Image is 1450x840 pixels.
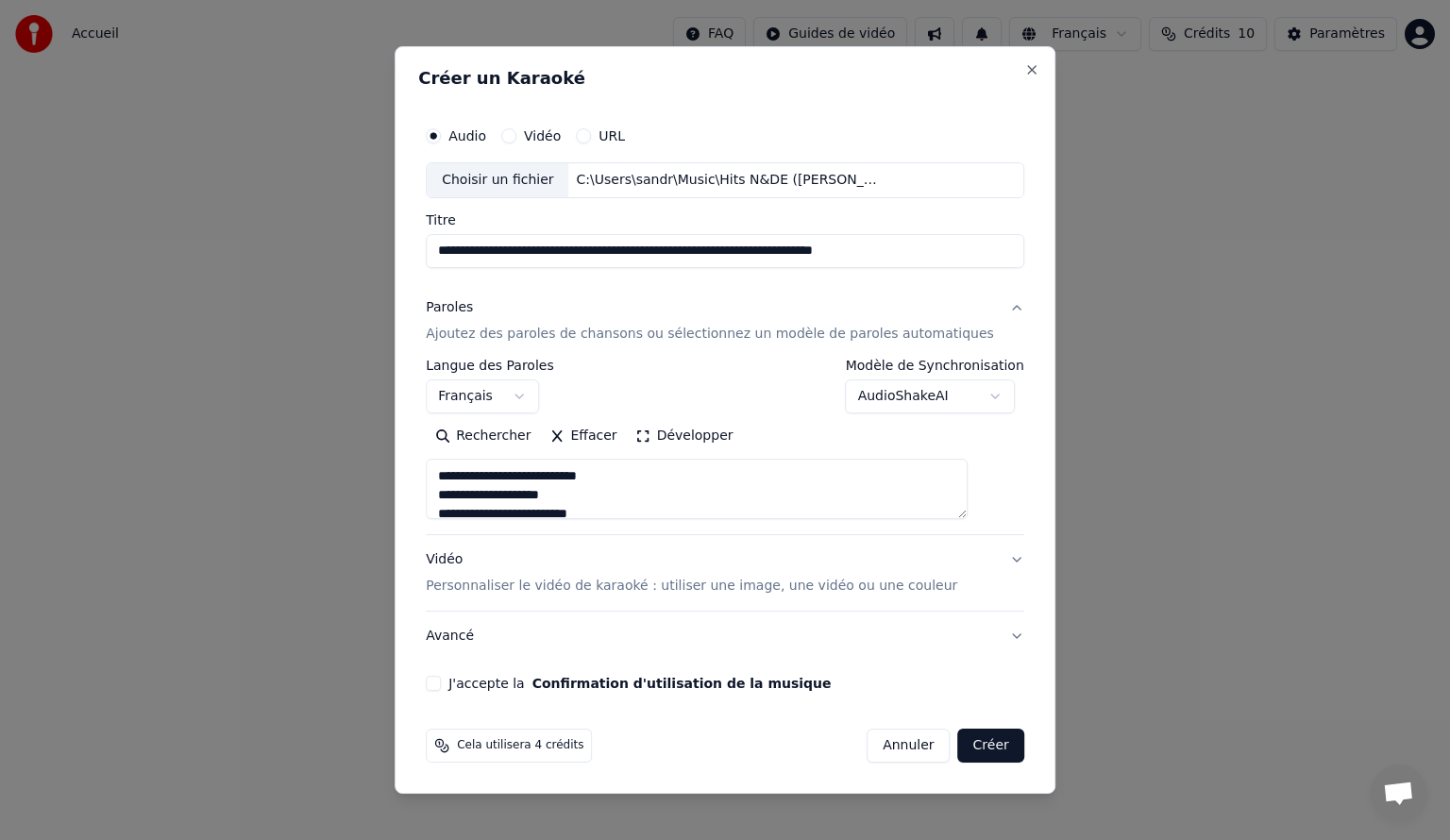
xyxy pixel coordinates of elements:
[846,359,1024,372] label: Modèle de Synchronisation
[426,359,554,372] label: Langue des Paroles
[958,729,1024,763] button: Créer
[448,677,831,690] label: J'accepte la
[457,738,583,753] span: Cela utilisera 4 crédits
[540,421,626,451] button: Effacer
[867,729,950,763] button: Annuler
[524,129,561,143] label: Vidéo
[426,213,1024,227] label: Titre
[426,283,1024,359] button: ParolesAjoutez des paroles de chansons ou sélectionnez un modèle de paroles automatiques
[426,325,994,344] p: Ajoutez des paroles de chansons ou sélectionnez un modèle de paroles automatiques
[426,577,957,596] p: Personnaliser le vidéo de karaoké : utiliser une image, une vidéo ou une couleur
[627,421,743,451] button: Développer
[427,163,568,197] div: Choisir un fichier
[569,171,890,190] div: C:\Users\sandr\Music\Hits N&DE ([PERSON_NAME] et autres) 2025\Drole de Vie 2025 ([PERSON_NAME]' C...
[426,421,540,451] button: Rechercher
[448,129,486,143] label: Audio
[426,550,957,596] div: Vidéo
[426,535,1024,611] button: VidéoPersonnaliser le vidéo de karaoké : utiliser une image, une vidéo ou une couleur
[418,70,1032,87] h2: Créer un Karaoké
[599,129,625,143] label: URL
[426,612,1024,661] button: Avancé
[426,298,473,317] div: Paroles
[426,359,1024,534] div: ParolesAjoutez des paroles de chansons ou sélectionnez un modèle de paroles automatiques
[532,677,832,690] button: J'accepte la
